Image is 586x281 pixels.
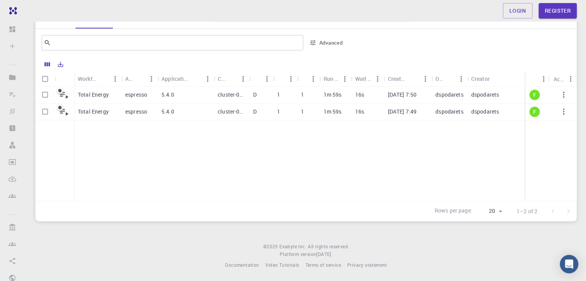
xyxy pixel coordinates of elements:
[305,262,341,268] span: Terms of service
[161,108,174,115] p: 5.4.0
[475,206,504,217] div: 20
[265,262,299,268] span: Video Tutorials
[214,71,249,86] div: Cluster
[74,71,121,86] div: Workflow Name
[371,73,384,85] button: Menu
[55,72,74,87] div: Icon
[388,71,407,86] div: Created
[6,7,17,15] img: logo
[161,71,189,86] div: Application Version
[455,73,467,85] button: Menu
[125,108,147,115] p: espresso
[384,71,432,86] div: Created
[277,91,280,99] p: 1
[537,73,550,85] button: Menu
[145,73,158,85] button: Menu
[530,109,539,115] span: F
[529,73,542,85] button: Sort
[564,73,577,85] button: Menu
[530,92,539,98] span: F
[78,108,109,115] p: Total Energy
[201,73,214,85] button: Menu
[435,108,463,115] p: dspodarets
[253,73,265,85] button: Sort
[443,73,455,85] button: Sort
[273,71,297,86] div: Nodes
[161,91,174,99] p: 5.4.0
[526,72,550,87] div: Status
[225,73,237,85] button: Sort
[158,71,214,86] div: Application Version
[41,58,54,70] button: Columns
[237,73,249,85] button: Menu
[339,73,351,85] button: Menu
[517,207,537,215] p: 1–2 of 2
[347,261,387,269] a: Privacy statement
[97,73,109,85] button: Sort
[554,72,564,87] div: Actions
[323,91,341,99] p: 1m 59s
[388,108,416,115] p: [DATE] 7:49
[279,243,306,251] a: Exabyte Inc.
[351,71,384,86] div: Wait Time
[316,251,332,258] a: [DATE].
[78,91,109,99] p: Total Energy
[355,91,364,99] p: 16s
[308,243,349,251] span: All rights reserved.
[253,91,257,99] p: D
[435,207,472,216] p: Rows per page:
[261,73,273,85] button: Menu
[218,108,245,115] p: cluster-001
[560,255,578,273] div: Open Intercom Messenger
[435,91,463,99] p: dspodarets
[467,71,544,86] div: Creator
[301,108,304,115] p: 1
[263,243,279,251] span: © 2025
[323,71,339,86] div: Run Time
[218,91,245,99] p: cluster-001
[471,71,490,86] div: Creator
[218,71,225,86] div: Cluster
[305,261,341,269] a: Terms of service
[550,72,577,87] div: Actions
[277,73,289,85] button: Sort
[133,73,145,85] button: Sort
[189,73,201,85] button: Sort
[407,73,419,85] button: Sort
[529,107,540,117] div: finished
[121,71,158,86] div: Application
[225,261,259,269] a: Documentation
[319,71,351,86] div: Run Time
[78,71,97,86] div: Workflow Name
[277,108,280,115] p: 1
[529,90,540,100] div: finished
[539,3,577,18] a: Register
[253,108,257,115] p: D
[297,71,319,86] div: Cores
[432,71,467,86] div: Owner
[388,91,416,99] p: [DATE] 7:50
[323,108,341,115] p: 1m 59s
[265,261,299,269] a: Video Tutorials
[355,108,364,115] p: 16s
[301,91,304,99] p: 1
[306,37,346,49] button: Advanced
[225,262,259,268] span: Documentation
[125,91,147,99] p: espresso
[419,73,432,85] button: Menu
[471,91,499,99] p: dspodarets
[307,73,319,85] button: Menu
[316,251,332,257] span: [DATE] .
[249,71,273,86] div: Queue
[280,251,316,258] span: Platform version
[490,73,502,85] button: Sort
[503,3,532,18] a: Login
[125,71,133,86] div: Application
[109,73,121,85] button: Menu
[435,71,443,86] div: Owner
[471,108,499,115] p: dspodarets
[285,73,297,85] button: Menu
[54,58,67,70] button: Export
[279,243,306,249] span: Exabyte Inc.
[355,71,371,86] div: Wait Time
